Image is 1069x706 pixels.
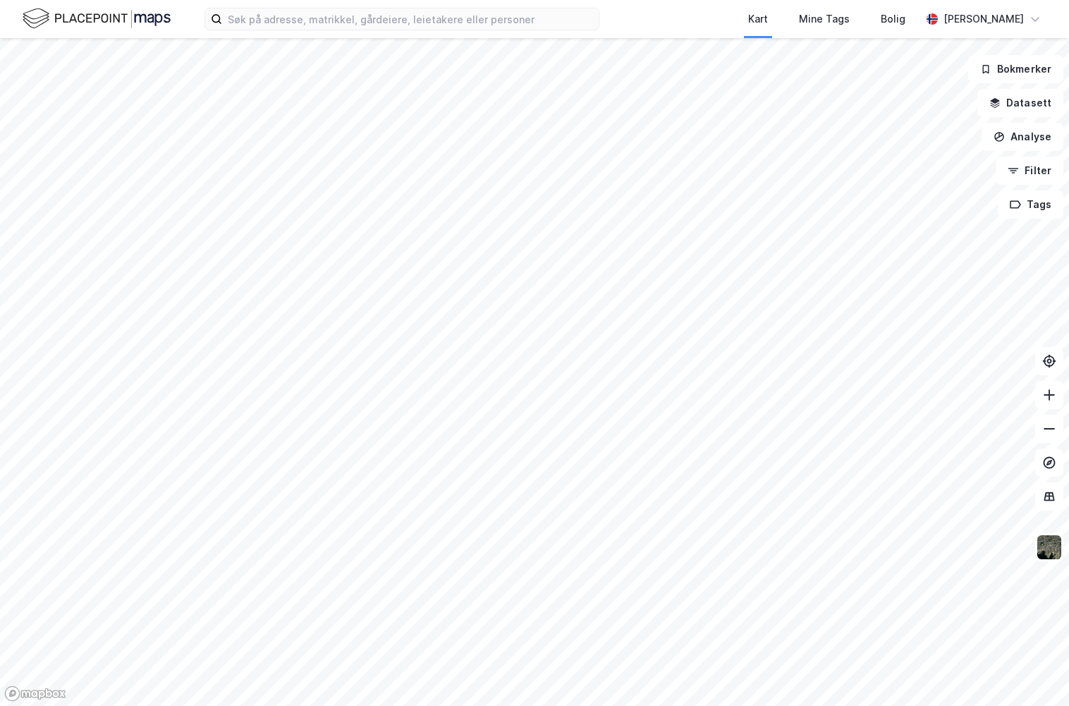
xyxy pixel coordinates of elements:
[799,11,850,28] div: Mine Tags
[943,11,1024,28] div: [PERSON_NAME]
[998,638,1069,706] div: Kontrollprogram for chat
[23,6,171,31] img: logo.f888ab2527a4732fd821a326f86c7f29.svg
[222,8,599,30] input: Søk på adresse, matrikkel, gårdeiere, leietakere eller personer
[748,11,768,28] div: Kart
[881,11,905,28] div: Bolig
[998,638,1069,706] iframe: Chat Widget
